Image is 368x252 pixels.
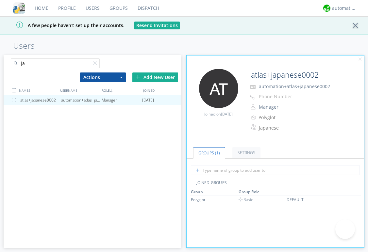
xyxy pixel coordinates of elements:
[335,219,355,239] iframe: Toggle Customer Support
[251,113,257,122] img: icon-alert-users-thin-outline.svg
[100,86,142,95] div: ROLE
[248,69,335,81] input: Name
[13,41,368,50] h1: Users
[61,95,102,105] div: automation+atlas+japanese0002
[286,188,341,196] th: Toggle SortBy
[20,95,61,105] div: atlas+japanese0002
[134,22,180,29] button: Resend Invitations
[259,83,330,89] span: automation+atlas+japanese0002
[221,111,233,117] span: [DATE]
[287,197,336,202] div: DEFAULT
[132,72,178,82] div: Add New User
[259,125,313,131] div: Japanese
[191,197,237,202] div: Polyglot
[232,147,260,158] a: Settings
[142,86,183,95] div: JOINED
[193,147,225,159] a: Groups (1)
[259,114,313,121] div: Polyglot
[5,22,125,28] span: A few people haven't set up their accounts.
[199,69,238,108] img: 373638.png
[323,5,330,12] img: d2d01cd9b4174d08988066c6d424eccd
[13,2,25,14] img: cddb5a64eb264b2086981ab96f4c1ba7
[136,75,140,79] img: plus.svg
[142,95,154,105] span: [DATE]
[187,180,364,188] div: JOINED GROUPS
[238,188,286,196] th: Toggle SortBy
[80,72,126,82] button: Actions
[239,197,253,202] span: Basic
[257,102,322,112] button: Manager
[190,188,238,196] th: Toggle SortBy
[204,111,233,117] span: Joined on
[102,95,142,105] div: Manager
[251,123,257,131] img: In groups with Translation enabled, this user's messages will be automatically translated to and ...
[191,165,360,175] input: Type name of group to add user to
[59,86,100,95] div: USERNAME
[11,58,100,68] input: Search users
[358,57,362,62] img: cancel.svg
[4,95,181,105] a: atlas+japanese0002automation+atlas+japanese0002Manager[DATE]
[17,86,59,95] div: NAMES
[250,94,255,100] img: phone-outline.svg
[251,104,256,110] img: person-outline.svg
[332,5,357,11] div: automation+atlas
